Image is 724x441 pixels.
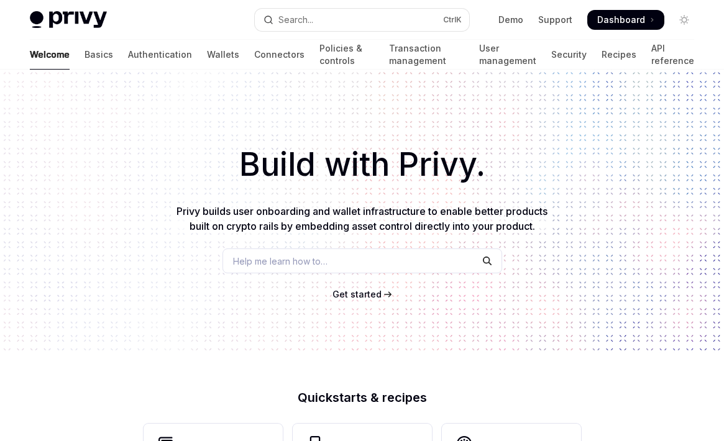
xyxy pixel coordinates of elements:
div: Search... [278,12,313,27]
a: Demo [498,14,523,26]
button: Open search [255,9,470,31]
a: Support [538,14,572,26]
a: Wallets [207,40,239,70]
span: Get started [332,289,382,299]
a: Welcome [30,40,70,70]
a: Transaction management [389,40,464,70]
span: Dashboard [597,14,645,26]
a: Recipes [602,40,636,70]
a: Authentication [128,40,192,70]
h2: Quickstarts & recipes [144,391,581,404]
a: Get started [332,288,382,301]
a: Security [551,40,587,70]
a: API reference [651,40,694,70]
span: Privy builds user onboarding and wallet infrastructure to enable better products built on crypto ... [176,205,548,232]
span: Ctrl K [443,15,462,25]
a: Basics [85,40,113,70]
button: Toggle dark mode [674,10,694,30]
a: Connectors [254,40,305,70]
a: User management [479,40,536,70]
a: Dashboard [587,10,664,30]
img: light logo [30,11,107,29]
h1: Build with Privy. [20,140,704,189]
a: Policies & controls [319,40,374,70]
span: Help me learn how to… [233,255,328,268]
